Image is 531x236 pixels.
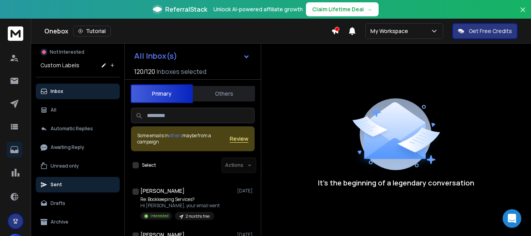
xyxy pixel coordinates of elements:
[140,187,185,195] h1: [PERSON_NAME]
[142,162,156,168] label: Select
[51,182,62,188] p: Sent
[469,27,512,35] p: Get Free Credits
[131,84,193,103] button: Primary
[36,84,120,99] button: Inbox
[193,85,255,102] button: Others
[36,214,120,230] button: Archive
[370,27,411,35] p: My Workspace
[367,5,372,13] span: →
[40,61,79,69] h3: Custom Labels
[230,135,248,143] button: Review
[51,163,79,169] p: Unread only
[137,133,230,145] div: Some emails in maybe from a campaign
[169,132,182,139] span: others
[44,26,331,37] div: Onebox
[318,177,474,188] p: It’s the beginning of a legendary conversation
[36,140,120,155] button: Awaiting Reply
[134,52,177,60] h1: All Inbox(s)
[36,177,120,192] button: Sent
[36,121,120,136] button: Automatic Replies
[50,49,84,55] p: Not Interested
[51,144,84,150] p: Awaiting Reply
[51,88,63,94] p: Inbox
[51,107,56,113] p: All
[157,67,206,76] h3: Inboxes selected
[36,44,120,60] button: Not Interested
[150,213,169,219] p: Interested
[213,5,303,13] p: Unlock AI-powered affiliate growth
[518,5,528,23] button: Close banner
[51,219,68,225] p: Archive
[134,67,155,76] span: 120 / 120
[165,5,207,14] span: ReferralStack
[36,102,120,118] button: All
[51,200,65,206] p: Drafts
[140,196,220,203] p: Re: Bookkeeping Services?
[452,23,517,39] button: Get Free Credits
[186,213,210,219] p: 2 months free
[36,158,120,174] button: Unread only
[237,188,255,194] p: [DATE]
[503,209,521,228] div: Open Intercom Messenger
[140,203,220,209] p: Hi [PERSON_NAME], your email went
[36,196,120,211] button: Drafts
[128,48,256,64] button: All Inbox(s)
[51,126,93,132] p: Automatic Replies
[73,26,111,37] button: Tutorial
[306,2,379,16] button: Claim Lifetime Deal→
